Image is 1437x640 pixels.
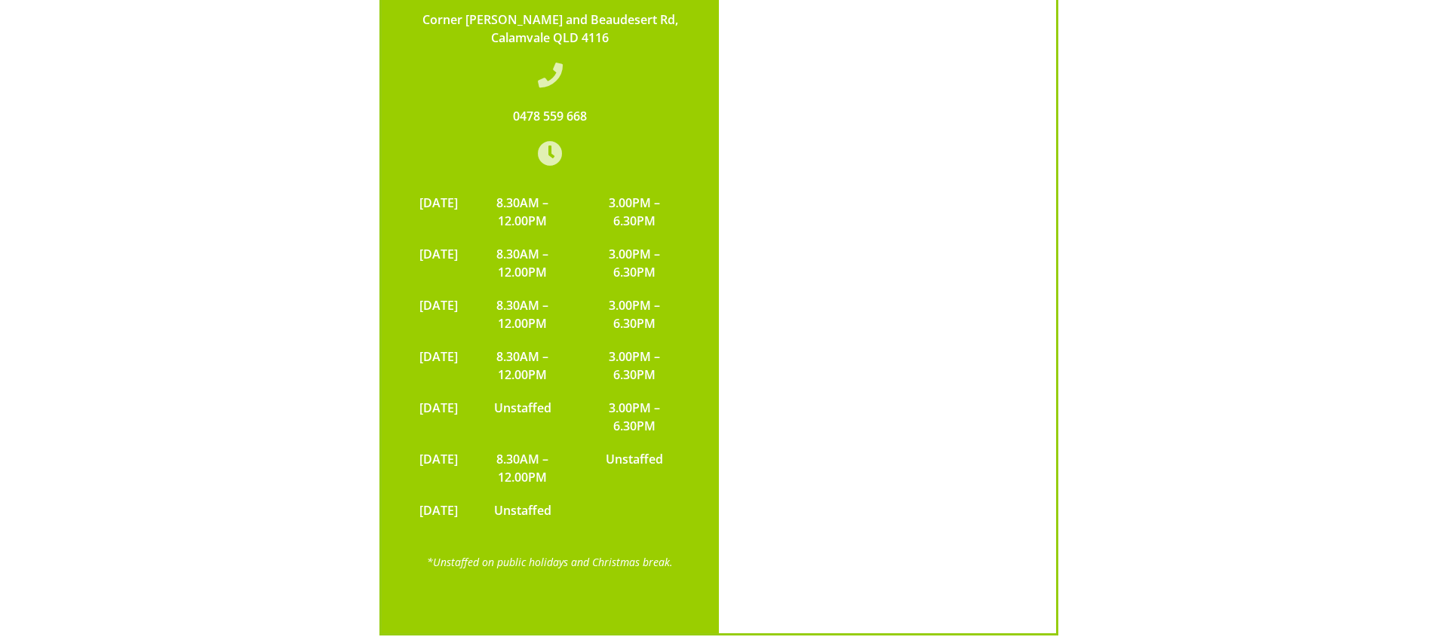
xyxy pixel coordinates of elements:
td: [DATE] [412,442,465,494]
td: 3.00PM – 6.30PM [580,237,688,289]
td: 8.30AM – 12.00PM [465,237,581,289]
td: [DATE] [412,494,465,527]
td: [DATE] [412,237,465,289]
td: 3.00PM – 6.30PM [580,186,688,237]
td: Unstaffed [465,391,581,442]
td: 3.00PM – 6.30PM [580,391,688,442]
a: 0478 559 668 [513,108,587,124]
td: [DATE] [412,391,465,442]
td: [DATE] [412,289,465,340]
td: 3.00PM – 6.30PM [580,340,688,391]
a: *Unstaffed on public holidays and Christmas break. [427,555,673,569]
td: [DATE] [412,340,465,391]
td: 8.30AM – 12.00PM [465,340,581,391]
td: Unstaffed [580,442,688,494]
span: Corner [PERSON_NAME] and Beaudesert Rd, Calamvale QLD 4116 [422,11,678,46]
td: [DATE] [412,186,465,237]
td: 8.30AM – 12.00PM [465,289,581,340]
td: Unstaffed [465,494,581,527]
td: 3.00PM – 6.30PM [580,289,688,340]
td: 8.30AM – 12.00PM [465,186,581,237]
td: 8.30AM – 12.00PM [465,442,581,494]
